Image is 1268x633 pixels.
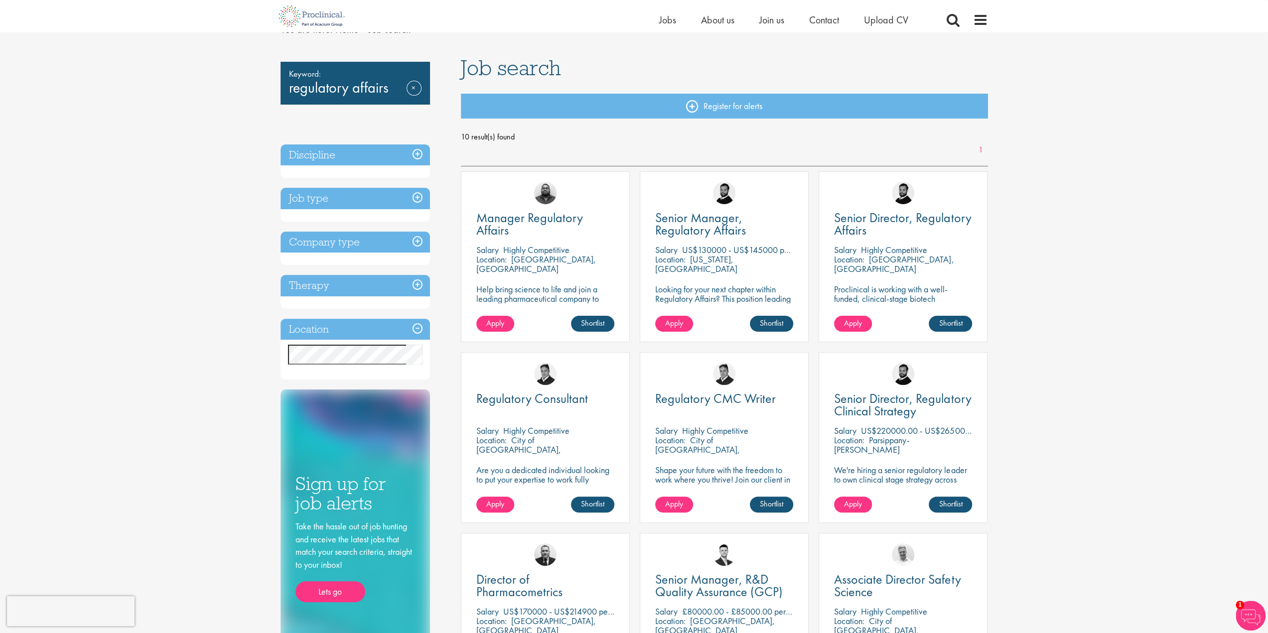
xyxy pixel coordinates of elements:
span: Upload CV [864,13,908,26]
p: Highly Competitive [861,606,927,617]
a: Senior Manager, Regulatory Affairs [655,212,793,237]
a: Senior Manager, R&D Quality Assurance (GCP) [655,573,793,598]
span: Location: [834,253,864,265]
a: Shortlist [929,316,972,332]
span: Senior Director, Regulatory Clinical Strategy [834,390,971,419]
p: Highly Competitive [503,244,569,255]
img: Nick Walker [892,363,914,385]
h3: Sign up for job alerts [295,474,415,512]
span: Apply [844,499,862,509]
h3: Job type [281,188,430,209]
span: Keyword: [289,67,422,81]
span: Salary [834,606,856,617]
h3: Discipline [281,144,430,166]
a: 1 [974,144,988,156]
div: Take the hassle out of job hunting and receive the latest jobs that match your search criteria, s... [295,520,415,602]
span: Location: [834,434,864,446]
div: regulatory affairs [281,62,430,105]
span: Location: [655,434,686,446]
p: City of [GEOGRAPHIC_DATA], [GEOGRAPHIC_DATA] [476,434,561,465]
span: Job search [461,54,561,81]
iframe: reCAPTCHA [7,596,135,626]
span: 1 [1236,601,1244,609]
span: Salary [476,244,499,255]
p: Looking for your next chapter within Regulatory Affairs? This position leading projects and worki... [655,284,793,322]
span: Location: [476,615,507,627]
a: Shortlist [571,497,614,512]
img: Jakub Hanas [534,543,557,566]
img: Joshua Godden [713,543,735,566]
img: Nick Walker [892,182,914,204]
img: Chatbot [1236,601,1266,631]
p: US$130000 - US$145000 per annum [682,244,816,255]
div: Company type [281,232,430,253]
a: About us [701,13,734,26]
a: Apply [655,497,693,512]
p: We're hiring a senior regulatory leader to own clinical stage strategy across multiple programs. [834,465,972,494]
span: Senior Director, Regulatory Affairs [834,209,971,239]
span: Regulatory Consultant [476,390,588,407]
img: Ashley Bennett [534,182,557,204]
span: Regulatory CMC Writer [655,390,776,407]
p: £80000.00 - £85000.00 per annum [682,606,810,617]
p: Highly Competitive [861,244,927,255]
p: US$220000.00 - US$265000 per annum + Highly Competitive Salary [861,425,1107,436]
p: Highly Competitive [682,425,748,436]
span: Salary [476,606,499,617]
span: Director of Pharmacometrics [476,571,563,600]
a: Joshua Bye [892,543,914,566]
a: Shortlist [750,497,793,512]
h3: Therapy [281,275,430,296]
a: Shortlist [750,316,793,332]
p: Parsippany-[PERSON_NAME][GEOGRAPHIC_DATA], [GEOGRAPHIC_DATA] [834,434,919,474]
a: Join us [759,13,784,26]
a: Senior Director, Regulatory Clinical Strategy [834,392,972,417]
a: Senior Director, Regulatory Affairs [834,212,972,237]
span: Salary [655,244,678,255]
p: US$170000 - US$214900 per annum [503,606,635,617]
a: Apply [655,316,693,332]
a: Lets go [295,581,365,602]
a: Shortlist [929,497,972,512]
a: Associate Director Safety Science [834,573,972,598]
a: Apply [834,497,872,512]
span: Senior Manager, R&D Quality Assurance (GCP) [655,571,783,600]
span: Salary [834,425,856,436]
a: Regulatory Consultant [476,392,614,405]
span: Salary [834,244,856,255]
span: Location: [476,253,507,265]
a: Contact [809,13,839,26]
span: Apply [486,499,504,509]
span: Apply [665,499,683,509]
p: Highly Competitive [503,425,569,436]
p: [GEOGRAPHIC_DATA], [GEOGRAPHIC_DATA] [476,253,596,274]
p: [GEOGRAPHIC_DATA], [GEOGRAPHIC_DATA] [834,253,954,274]
span: Location: [655,615,686,627]
span: Location: [476,434,507,446]
span: Salary [655,606,678,617]
span: Apply [844,318,862,328]
a: Apply [476,316,514,332]
span: Salary [476,425,499,436]
img: Peter Duvall [534,363,557,385]
img: Nick Walker [713,182,735,204]
span: Location: [834,615,864,627]
h3: Location [281,319,430,340]
span: Location: [655,253,686,265]
img: Peter Duvall [713,363,735,385]
span: 10 result(s) found [461,129,988,144]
